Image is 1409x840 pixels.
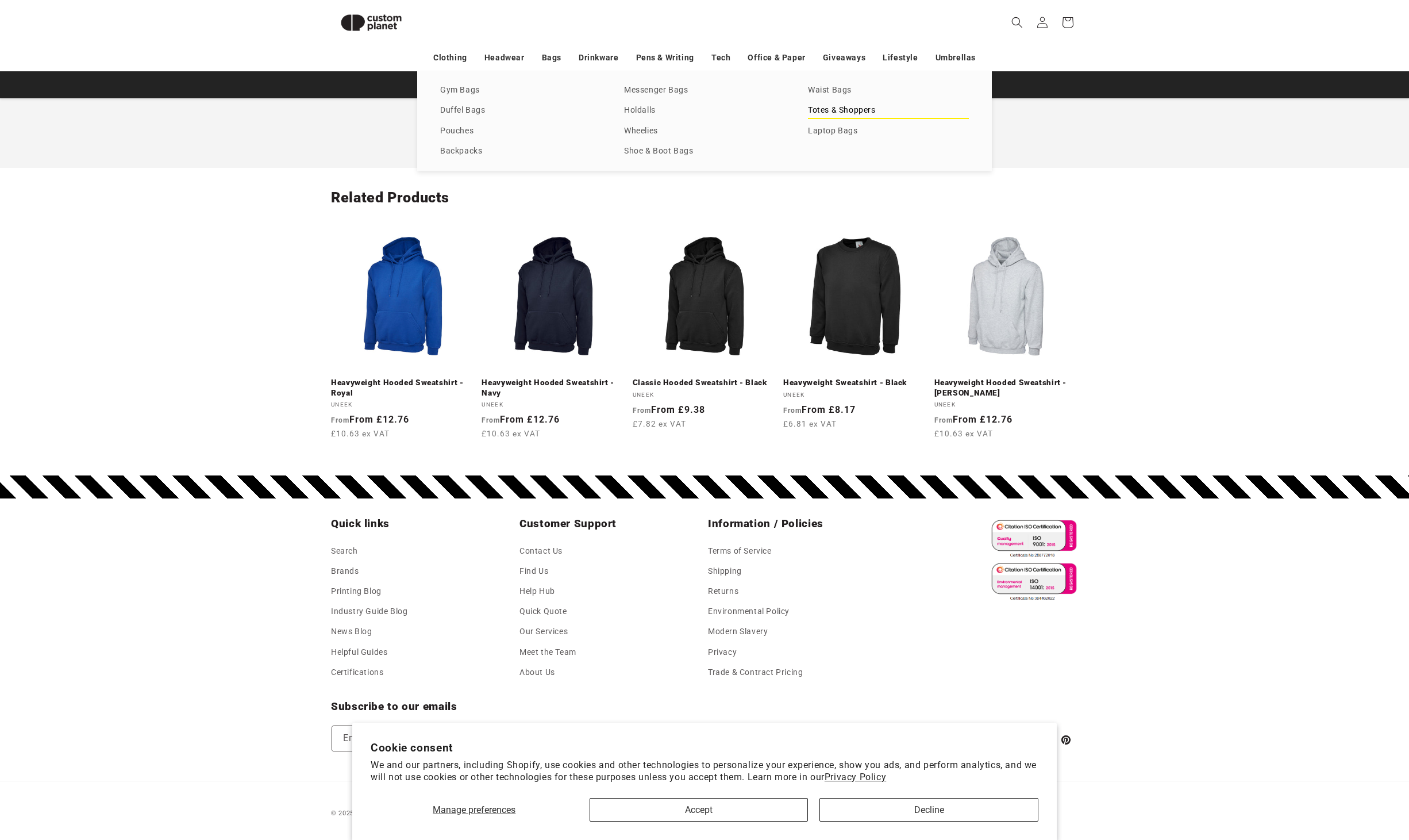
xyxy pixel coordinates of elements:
img: ISO 9001 Certified [987,517,1078,560]
a: Giveaways [823,48,865,68]
a: Headwear [484,48,525,68]
a: Contact Us [519,544,563,561]
a: Shipping [708,561,742,581]
button: Manage preferences [371,798,578,822]
h2: Customer Support [519,517,701,531]
summary: Search [1004,10,1030,35]
a: Messenger Bags [624,83,785,98]
h2: Information / Policies [708,517,890,531]
img: Custom Planet [331,5,411,41]
a: Pouches [440,124,601,139]
a: Privacy [708,642,737,662]
a: Office & Paper [748,48,805,68]
a: Lifestyle [883,48,918,68]
a: Heavyweight Hooded Sweatshirt - Royal [331,378,475,398]
small: © 2025, [331,810,403,817]
a: Brands [331,561,359,581]
a: Helpful Guides [331,642,387,662]
a: Trade & Contract Pricing [708,662,803,682]
a: Industry Guide Blog [331,601,407,622]
a: Umbrellas [936,48,976,68]
a: Wheelies [624,124,785,139]
a: Heavyweight Sweatshirt - Black [783,378,927,388]
a: Gym Bags [440,83,601,98]
a: Duffel Bags [440,103,601,118]
a: Meet the Team [519,642,576,662]
p: We and our partners, including Shopify, use cookies and other technologies to personalize your ex... [371,760,1038,784]
a: Classic Hooded Sweatshirt - Black [633,378,776,388]
a: Drinkware [579,48,618,68]
a: Heavyweight Hooded Sweatshirt - [PERSON_NAME] [934,378,1078,398]
a: Clothing [433,48,467,68]
a: Search [331,544,358,561]
a: Returns [708,581,738,601]
a: Help Hub [519,581,555,601]
img: ISO 14001 Certified [987,560,1078,603]
a: Totes & Shoppers [808,103,969,118]
a: Privacy Policy [825,772,886,783]
iframe: Chat Widget [1212,716,1409,840]
a: About Us [519,662,555,682]
a: Heavyweight Hooded Sweatshirt - Navy [482,378,625,398]
a: Backpacks [440,144,601,159]
h2: Related Products [331,189,1078,207]
a: News Blog [331,622,372,642]
a: Holdalls [624,103,785,118]
a: Our Services [519,622,568,642]
button: Decline [819,798,1038,822]
h2: Cookie consent [371,741,1038,754]
h2: Quick links [331,517,513,531]
a: Waist Bags [808,83,969,98]
a: Shoe & Boot Bags [624,144,785,159]
a: Certifications [331,662,383,682]
h2: Subscribe to our emails [331,700,927,714]
button: Accept [590,798,809,822]
a: Modern Slavery [708,622,768,642]
a: Pens & Writing [636,48,694,68]
a: Laptop Bags [808,124,969,139]
a: Printing Blog [331,581,382,601]
a: Environmental Policy [708,601,790,622]
span: Manage preferences [433,804,515,815]
a: Bags [542,48,561,68]
a: Tech [711,48,730,68]
a: Terms of Service [708,544,772,561]
a: Find Us [519,561,548,581]
a: Quick Quote [519,601,567,622]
